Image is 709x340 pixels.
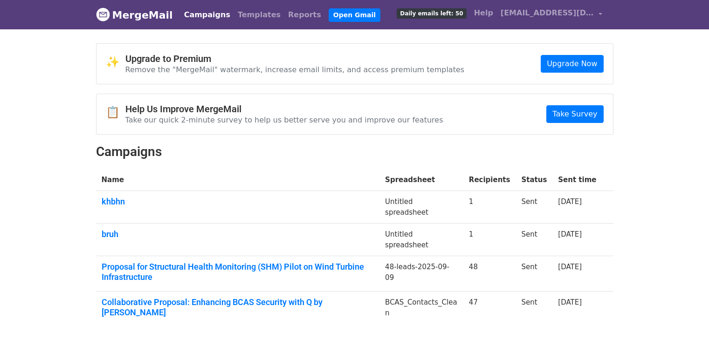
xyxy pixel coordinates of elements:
[284,6,325,24] a: Reports
[662,295,709,340] iframe: Chat Widget
[106,55,125,69] span: ✨
[379,224,463,256] td: Untitled spreadsheet
[102,229,374,239] a: bruh
[516,224,552,256] td: Sent
[379,256,463,292] td: 48-leads-2025-09-09
[96,144,613,160] h2: Campaigns
[102,262,374,282] a: Proposal for Structural Health Monitoring (SHM) Pilot on Wind Turbine Infrastructure
[379,292,463,327] td: BCAS_Contacts_Clean
[558,263,582,271] a: [DATE]
[501,7,594,19] span: [EMAIL_ADDRESS][DOMAIN_NAME]
[329,8,380,22] a: Open Gmail
[102,297,374,317] a: Collaborative Proposal: Enhancing BCAS Security with Q by [PERSON_NAME]
[125,53,465,64] h4: Upgrade to Premium
[463,256,516,292] td: 48
[180,6,234,24] a: Campaigns
[463,224,516,256] td: 1
[379,169,463,191] th: Spreadsheet
[125,103,443,115] h4: Help Us Improve MergeMail
[516,191,552,224] td: Sent
[379,191,463,224] td: Untitled spreadsheet
[96,5,173,25] a: MergeMail
[552,169,602,191] th: Sent time
[516,292,552,327] td: Sent
[516,256,552,292] td: Sent
[125,115,443,125] p: Take our quick 2-minute survey to help us better serve you and improve our features
[558,197,582,206] a: [DATE]
[463,191,516,224] td: 1
[96,7,110,21] img: MergeMail logo
[106,106,125,119] span: 📋
[463,292,516,327] td: 47
[546,105,603,123] a: Take Survey
[497,4,606,26] a: [EMAIL_ADDRESS][DOMAIN_NAME]
[541,55,603,73] a: Upgrade Now
[393,4,470,22] a: Daily emails left: 50
[102,197,374,207] a: khbhn
[558,230,582,238] a: [DATE]
[96,169,380,191] th: Name
[234,6,284,24] a: Templates
[125,65,465,75] p: Remove the "MergeMail" watermark, increase email limits, and access premium templates
[558,298,582,306] a: [DATE]
[516,169,552,191] th: Status
[470,4,497,22] a: Help
[463,169,516,191] th: Recipients
[397,8,466,19] span: Daily emails left: 50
